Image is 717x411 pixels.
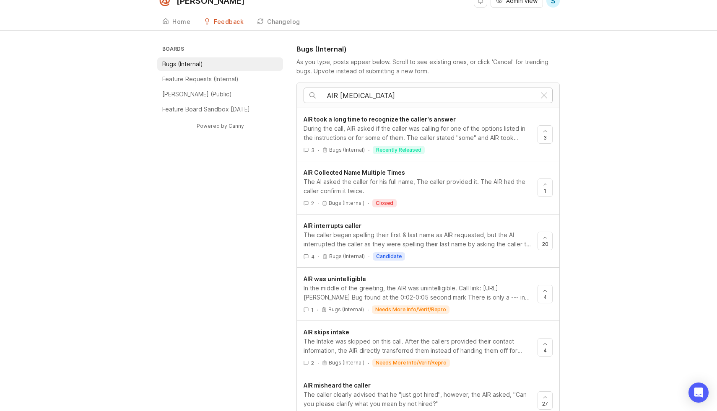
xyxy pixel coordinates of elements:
[317,359,319,367] div: ·
[304,124,531,142] div: During the call, AIR asked if the caller was calling for one of the options listed in the instruc...
[538,285,553,303] button: 4
[296,57,560,76] div: As you type, posts appear below. Scroll to see existing ones, or click 'Cancel' for trending bugs...
[304,169,405,176] span: AIR Collected Name Multiple Times
[328,306,364,313] p: Bugs (Internal)
[162,60,203,68] p: Bugs (Internal)
[157,103,283,116] a: Feature Board Sandbox [DATE]
[304,328,538,367] a: AIR skips intakeThe Intake was skipped on this call. After the callers provided their contact inf...
[161,44,283,56] h3: Boards
[172,19,190,25] div: Home
[304,230,531,249] div: The caller began spelling their first & last name as AIR requested, but the AI interrupted the ca...
[157,88,283,101] a: [PERSON_NAME] (Public)
[157,72,283,86] a: Feature Requests (Internal)
[304,115,538,154] a: AIR took a long time to recognize the caller's answerDuring the call, AIR asked if the caller was...
[376,253,402,260] p: candidate
[214,19,244,25] div: Feedback
[311,253,314,260] span: 4
[311,200,314,207] span: 2
[376,147,421,153] p: recently released
[304,390,531,408] div: The caller clearly advised that he "just got hired", however, the AIR asked, "Can you please clar...
[296,44,347,54] h1: Bugs (Internal)
[304,168,538,207] a: AIR Collected Name Multiple TimesThe AI asked the caller for his full name, The caller provided i...
[304,222,361,229] span: AIR interrupts caller
[317,306,318,313] div: ·
[538,125,553,144] button: 3
[304,337,531,355] div: The Intake was skipped on this call. After the callers provided their contact information, the AI...
[304,221,538,261] a: AIR interrupts callerThe caller began spelling their first & last name as AIR requested, but the ...
[311,359,314,367] span: 2
[368,200,369,207] div: ·
[544,187,546,194] span: 1
[375,306,446,313] p: needs more info/verif/repro
[162,75,239,83] p: Feature Requests (Internal)
[688,383,709,403] div: Open Intercom Messenger
[304,275,366,282] span: AIR was unintelligible
[368,147,369,154] div: ·
[267,19,300,25] div: Changelog
[304,177,531,196] div: The AI asked the caller for his full name, The caller provided it. The AIR had the caller confirm...
[162,105,250,114] p: Feature Board Sandbox [DATE]
[304,116,456,123] span: AIR took a long time to recognize the caller's answer
[538,391,553,410] button: 27
[542,400,548,407] span: 27
[329,253,365,260] p: Bugs (Internal)
[157,13,195,31] a: Home
[543,134,547,141] span: 3
[311,147,314,154] span: 3
[376,359,447,366] p: needs more info/verif/repro
[318,253,319,260] div: ·
[304,284,531,302] div: In the middle of the greeting, the AIR was unintelligible. Call link: [URL][PERSON_NAME] Bug foun...
[329,147,365,153] p: Bugs (Internal)
[304,274,538,314] a: AIR was unintelligibleIn the middle of the greeting, the AIR was unintelligible. Call link: [URL]...
[252,13,305,31] a: Changelog
[329,200,364,207] p: Bugs (Internal)
[304,328,349,336] span: AIR skips intake
[538,232,553,250] button: 20
[162,90,232,98] p: [PERSON_NAME] (Public)
[368,253,369,260] div: ·
[367,306,369,313] div: ·
[317,200,319,207] div: ·
[311,306,314,313] span: 1
[542,240,548,248] span: 20
[329,359,364,366] p: Bugs (Internal)
[543,347,547,354] span: 4
[538,178,553,197] button: 1
[318,147,319,154] div: ·
[368,359,369,367] div: ·
[195,121,245,131] a: Powered by Canny
[543,294,547,301] span: 4
[157,57,283,71] a: Bugs (Internal)
[199,13,249,31] a: Feedback
[538,338,553,357] button: 4
[304,382,371,389] span: AIR misheard the caller
[376,200,393,207] p: closed
[327,91,536,100] input: Search…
